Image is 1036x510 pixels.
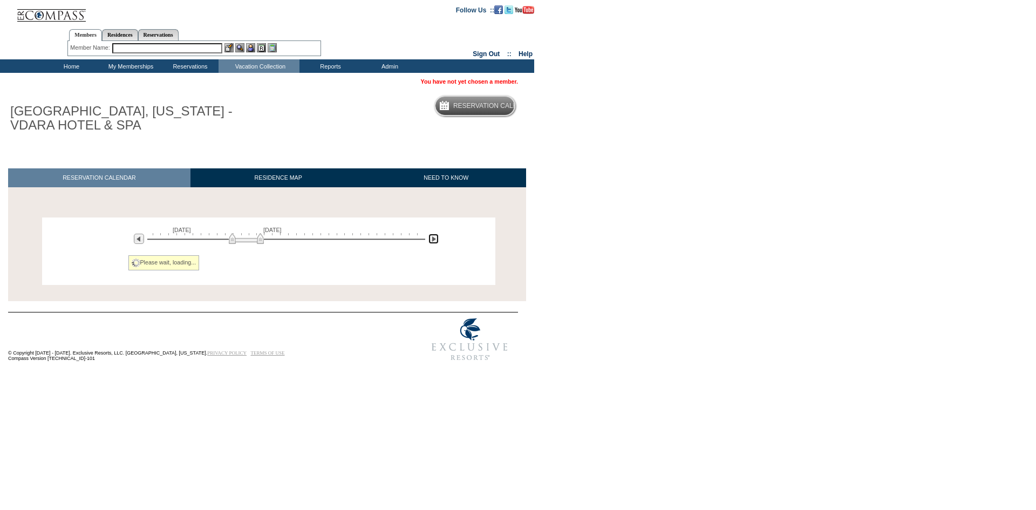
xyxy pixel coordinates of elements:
a: Sign Out [473,50,500,58]
td: Home [40,59,100,73]
img: Reservations [257,43,266,52]
a: NEED TO KNOW [366,168,526,187]
img: spinner2.gif [132,259,140,267]
a: Become our fan on Facebook [494,6,503,12]
span: :: [507,50,512,58]
td: Vacation Collection [219,59,299,73]
a: Follow us on Twitter [505,6,513,12]
a: Help [519,50,533,58]
a: Reservations [138,29,179,40]
img: Become our fan on Facebook [494,5,503,14]
img: Previous [134,234,144,244]
img: Next [428,234,439,244]
h1: [GEOGRAPHIC_DATA], [US_STATE] - VDARA HOTEL & SPA [8,102,250,135]
h5: Reservation Calendar [453,103,536,110]
td: Reservations [159,59,219,73]
td: © Copyright [DATE] - [DATE]. Exclusive Resorts, LLC. [GEOGRAPHIC_DATA], [US_STATE]. Compass Versi... [8,314,386,367]
span: [DATE] [173,227,191,233]
img: b_edit.gif [224,43,234,52]
a: TERMS OF USE [251,350,285,356]
span: [DATE] [263,227,282,233]
img: b_calculator.gif [268,43,277,52]
a: Residences [102,29,138,40]
img: Exclusive Resorts [421,312,518,366]
div: Please wait, loading... [128,255,200,270]
img: View [235,43,244,52]
a: Subscribe to our YouTube Channel [515,6,534,12]
a: PRIVACY POLICY [207,350,247,356]
img: Follow us on Twitter [505,5,513,14]
td: Reports [299,59,359,73]
a: RESIDENCE MAP [190,168,366,187]
img: Subscribe to our YouTube Channel [515,6,534,14]
a: RESERVATION CALENDAR [8,168,190,187]
a: Members [69,29,102,41]
td: Follow Us :: [456,5,494,14]
img: Impersonate [246,43,255,52]
span: You have not yet chosen a member. [421,78,518,85]
td: Admin [359,59,418,73]
div: Member Name: [70,43,112,52]
td: My Memberships [100,59,159,73]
